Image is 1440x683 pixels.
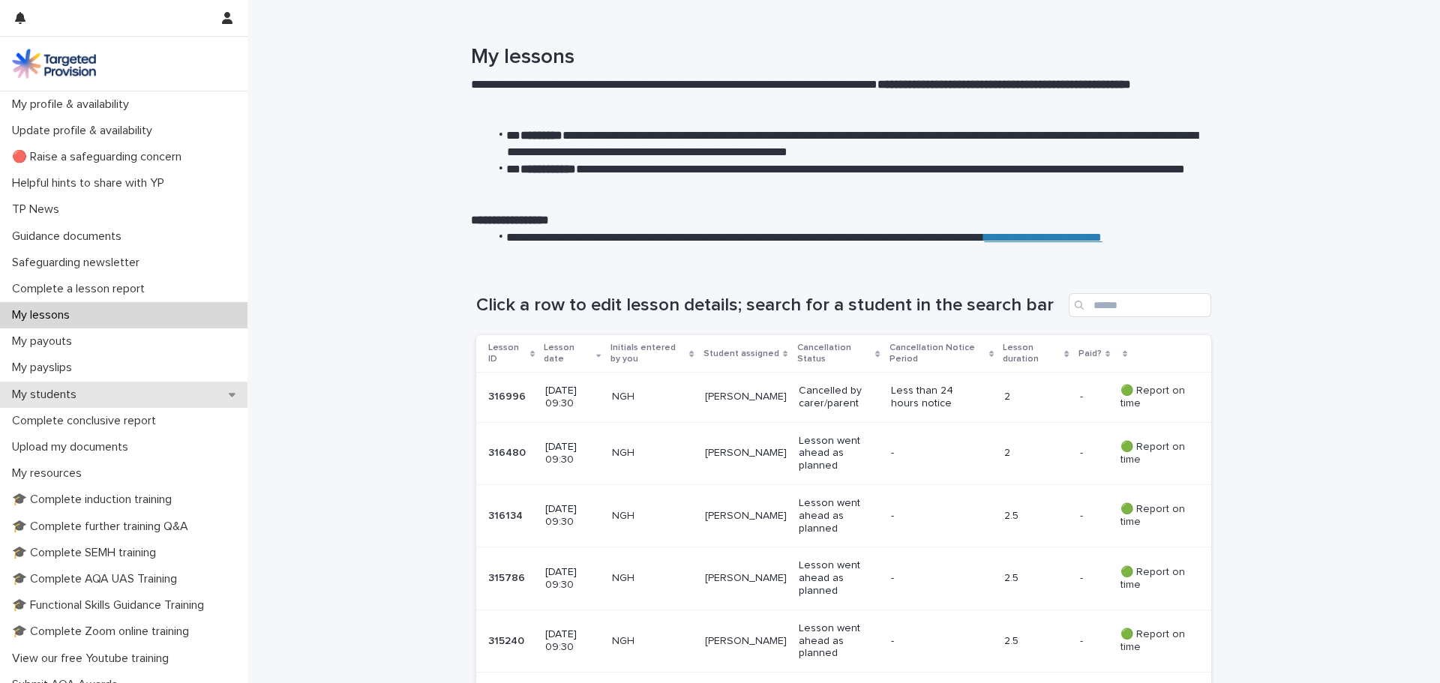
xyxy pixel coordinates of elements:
[6,572,189,586] p: 🎓 Complete AQA UAS Training
[1080,388,1086,403] p: -
[6,256,151,270] p: Safeguarding newsletter
[891,385,974,410] p: Less than 24 hours notice
[799,497,879,535] p: Lesson went ahead as planned
[705,635,787,648] p: [PERSON_NAME]
[545,503,599,529] p: [DATE] 09:30
[544,340,592,367] p: Lesson date
[488,507,526,523] p: 316134
[891,510,974,523] p: -
[1120,503,1187,529] p: 🟢 Report on time
[12,49,96,79] img: M5nRWzHhSzIhMunXDL62
[476,610,1211,672] tr: 315240315240 [DATE] 09:30NGH[PERSON_NAME]Lesson went ahead as planned-2.5-- 🟢 Report on time
[1004,635,1068,648] p: 2.5
[488,388,529,403] p: 316996
[705,447,787,460] p: [PERSON_NAME]
[6,466,94,481] p: My resources
[889,340,985,367] p: Cancellation Notice Period
[705,572,787,585] p: [PERSON_NAME]
[476,422,1211,484] tr: 316480316480 [DATE] 09:30NGH[PERSON_NAME]Lesson went ahead as planned-2-- 🟢 Report on time
[6,97,141,112] p: My profile & availability
[799,385,879,410] p: Cancelled by carer/parent
[891,635,974,648] p: -
[612,391,693,403] p: NGH
[797,340,872,367] p: Cancellation Status
[703,346,779,362] p: Student assigned
[1078,346,1102,362] p: Paid?
[488,444,529,460] p: 316480
[799,622,879,660] p: Lesson went ahead as planned
[1080,632,1086,648] p: -
[610,340,686,367] p: Initials entered by you
[6,520,200,534] p: 🎓 Complete further training Q&A
[6,176,176,190] p: Helpful hints to share with YP
[6,652,181,666] p: View our free Youtube training
[476,547,1211,610] tr: 315786315786 [DATE] 09:30NGH[PERSON_NAME]Lesson went ahead as planned-2.5-- 🟢 Report on time
[891,447,974,460] p: -
[1004,447,1068,460] p: 2
[612,510,693,523] p: NGH
[6,202,71,217] p: TP News
[545,628,599,654] p: [DATE] 09:30
[6,150,193,164] p: 🔴 Raise a safeguarding concern
[545,441,599,466] p: [DATE] 09:30
[6,625,201,639] p: 🎓 Complete Zoom online training
[891,572,974,585] p: -
[1080,444,1086,460] p: -
[545,385,599,410] p: [DATE] 09:30
[471,45,1206,70] h1: My lessons
[705,391,787,403] p: [PERSON_NAME]
[6,414,168,428] p: Complete conclusive report
[6,440,140,454] p: Upload my documents
[6,361,84,375] p: My payslips
[476,295,1063,316] h1: Click a row to edit lesson details; search for a student in the search bar
[6,598,216,613] p: 🎓 Functional Skills Guidance Training
[612,447,693,460] p: NGH
[799,435,879,472] p: Lesson went ahead as planned
[799,559,879,597] p: Lesson went ahead as planned
[6,388,88,402] p: My students
[6,334,84,349] p: My payouts
[1120,385,1187,410] p: 🟢 Report on time
[1069,293,1211,317] input: Search
[1004,391,1068,403] p: 2
[612,635,693,648] p: NGH
[1120,441,1187,466] p: 🟢 Report on time
[488,632,527,648] p: 315240
[476,373,1211,423] tr: 316996316996 [DATE] 09:30NGH[PERSON_NAME]Cancelled by carer/parentLess than 24 hours notice2-- 🟢 ...
[1120,566,1187,592] p: 🟢 Report on time
[1080,569,1086,585] p: -
[6,493,184,507] p: 🎓 Complete induction training
[1003,340,1061,367] p: Lesson duration
[6,229,133,244] p: Guidance documents
[1120,628,1187,654] p: 🟢 Report on time
[545,566,599,592] p: [DATE] 09:30
[6,308,82,322] p: My lessons
[6,124,164,138] p: Update profile & availability
[1004,572,1068,585] p: 2.5
[612,572,693,585] p: NGH
[6,546,168,560] p: 🎓 Complete SEMH training
[476,485,1211,547] tr: 316134316134 [DATE] 09:30NGH[PERSON_NAME]Lesson went ahead as planned-2.5-- 🟢 Report on time
[488,569,528,585] p: 315786
[1004,510,1068,523] p: 2.5
[6,282,157,296] p: Complete a lesson report
[705,510,787,523] p: [PERSON_NAME]
[1080,507,1086,523] p: -
[488,340,526,367] p: Lesson ID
